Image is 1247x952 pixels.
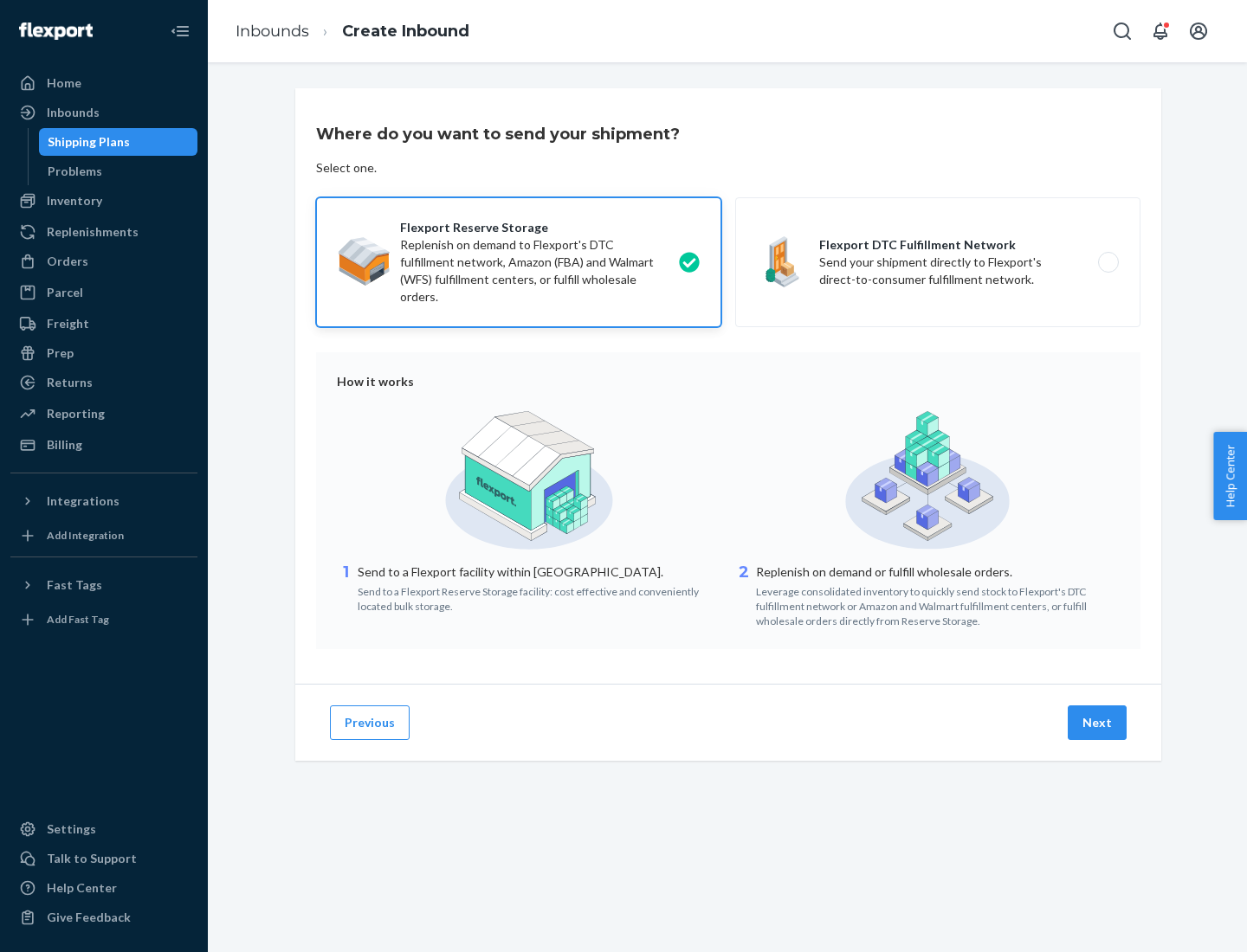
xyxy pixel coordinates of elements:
a: Reporting [10,400,197,428]
div: Leverage consolidated inventory to quickly send stock to Flexport's DTC fulfillment network or Am... [756,581,1120,628]
h3: Where do you want to send your shipment? [316,123,680,145]
div: Parcel [47,284,83,301]
div: Talk to Support [47,850,137,867]
div: Add Integration [47,528,124,543]
img: Flexport logo [19,23,93,40]
p: Replenish on demand or fulfill wholesale orders. [756,563,1120,581]
a: Shipping Plans [39,128,198,156]
a: Home [10,69,197,97]
a: Billing [10,431,197,459]
div: Replenishments [47,223,139,241]
a: Add Fast Tag [10,606,197,634]
button: Give Feedback [10,904,197,931]
div: Problems [48,163,102,180]
button: Open Search Box [1105,14,1140,48]
a: Talk to Support [10,845,197,872]
div: Select one. [316,159,377,177]
a: Replenishments [10,218,197,246]
a: Parcel [10,279,197,306]
button: Fast Tags [10,571,197,599]
a: Returns [10,369,197,396]
div: 2 [735,562,753,628]
a: Inbounds [236,22,309,41]
div: Give Feedback [47,909,131,926]
a: Add Integration [10,522,197,550]
div: Inventory [47,192,102,209]
a: Freight [10,310,197,338]
div: Inbounds [47,104,100,121]
div: How it works [337,373,1120,390]
div: Home [47,74,81,92]
a: Create Inbound [342,22,469,41]
div: Prep [47,344,74,362]
div: Add Fast Tag [47,612,109,627]
button: Close Navigation [163,14,197,48]
div: Billing [47,436,82,453]
div: Settings [47,820,96,838]
div: Reporting [47,405,105,422]
button: Integrations [10,487,197,515]
div: Orders [47,253,88,270]
a: Problems [39,158,198,185]
button: Previous [330,705,410,740]
a: Inbounds [10,99,197,126]
p: Send to a Flexport facility within [GEOGRAPHIC_DATA]. [358,563,721,581]
div: Help Center [47,879,117,897]
ol: breadcrumbs [222,6,483,57]
div: 1 [337,562,354,614]
div: Shipping Plans [48,133,130,151]
button: Open account menu [1181,14,1216,48]
div: Freight [47,315,89,332]
button: Open notifications [1143,14,1178,48]
a: Help Center [10,874,197,902]
a: Settings [10,815,197,843]
a: Orders [10,248,197,275]
a: Inventory [10,187,197,215]
div: Send to a Flexport Reserve Storage facility: cost effective and conveniently located bulk storage. [358,581,721,614]
div: Returns [47,374,93,391]
div: Fast Tags [47,576,102,594]
a: Prep [10,339,197,367]
button: Help Center [1213,432,1247,520]
button: Next [1068,705,1127,740]
div: Integrations [47,492,120,510]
